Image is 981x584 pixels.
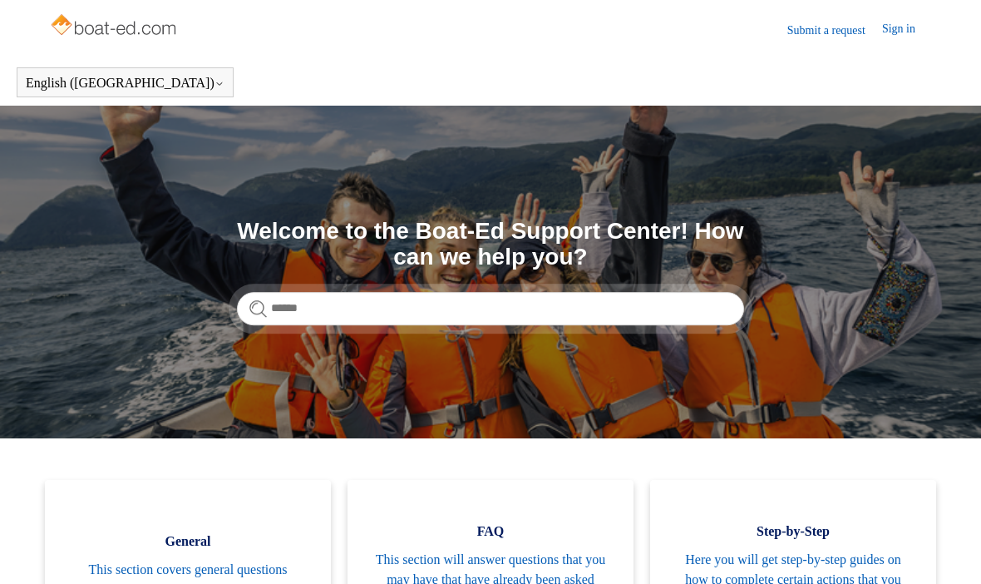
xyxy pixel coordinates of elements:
span: Step-by-Step [675,522,911,542]
img: Boat-Ed Help Center home page [49,10,181,43]
h1: Welcome to the Boat-Ed Support Center! How can we help you? [237,219,744,270]
input: Search [237,292,744,325]
button: English ([GEOGRAPHIC_DATA]) [26,76,224,91]
span: FAQ [372,522,609,542]
a: Sign in [882,20,932,40]
span: General [70,532,306,552]
a: Submit a request [787,22,882,39]
div: Live chat [925,528,969,572]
